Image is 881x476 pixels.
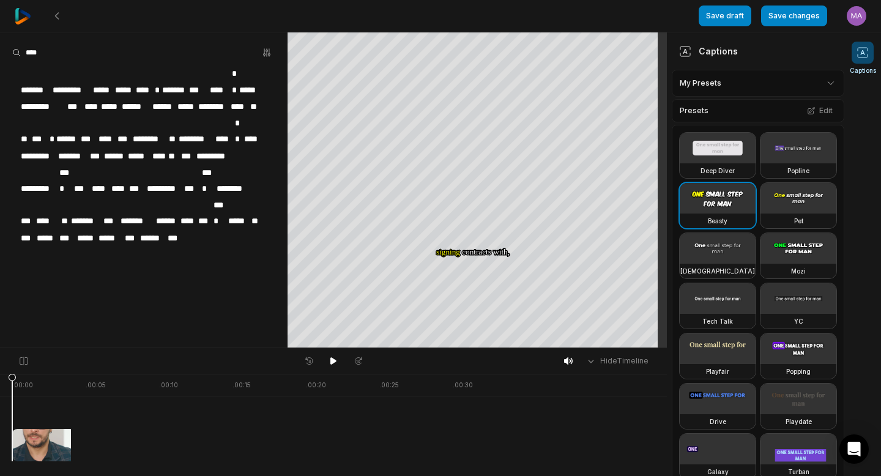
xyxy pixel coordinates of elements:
[453,381,473,390] div: . 00:30
[680,266,755,276] h3: [DEMOGRAPHIC_DATA]
[786,417,812,426] h3: Playdate
[803,103,836,119] button: Edit
[791,266,806,276] h3: Mozi
[710,417,726,426] h3: Drive
[15,8,31,24] img: reap
[761,6,827,26] button: Save changes
[850,42,876,75] button: Captions
[701,166,735,176] h3: Deep Diver
[672,70,844,97] div: My Presets
[839,434,869,464] div: Open Intercom Messenger
[699,6,751,26] button: Save draft
[794,316,803,326] h3: YC
[787,166,809,176] h3: Popline
[702,316,733,326] h3: Tech Talk
[850,66,876,75] span: Captions
[708,216,727,226] h3: Beasty
[679,45,738,58] div: Captions
[786,366,811,376] h3: Popping
[672,99,844,122] div: Presets
[582,352,652,370] button: HideTimeline
[794,216,803,226] h3: Pet
[706,366,729,376] h3: Playfair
